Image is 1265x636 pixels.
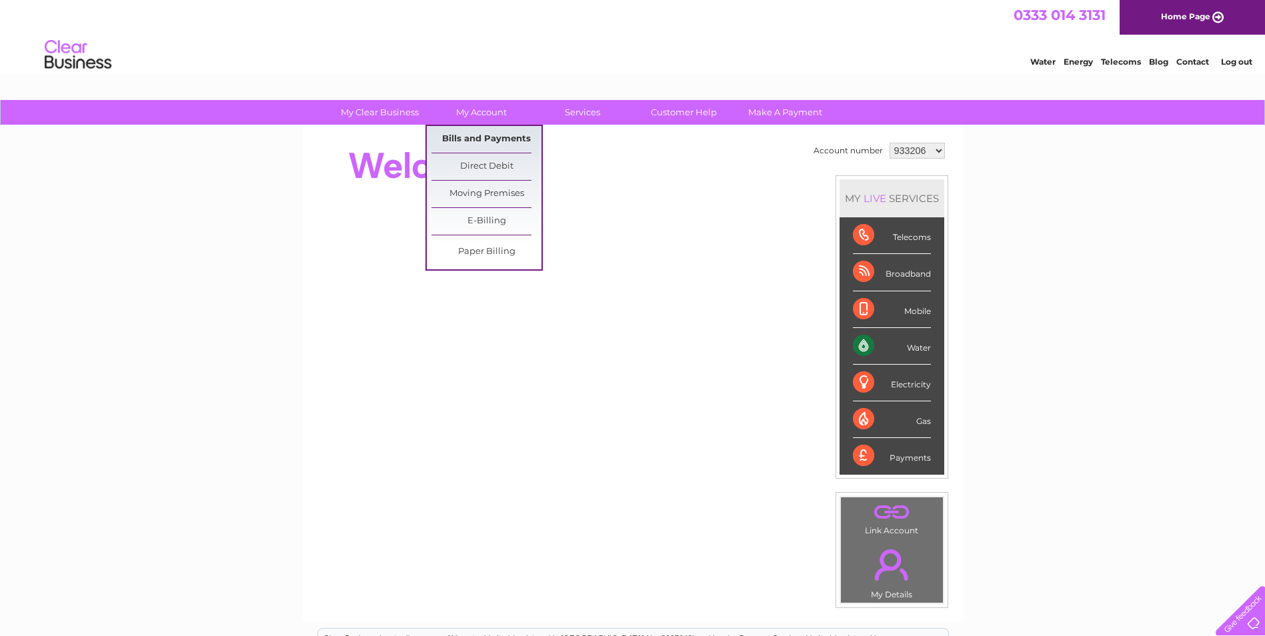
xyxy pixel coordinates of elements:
[44,35,112,75] img: logo.png
[853,254,931,291] div: Broadband
[431,153,541,180] a: Direct Debit
[853,217,931,254] div: Telecoms
[1176,57,1209,67] a: Contact
[853,291,931,328] div: Mobile
[431,181,541,207] a: Moving Premises
[1014,7,1106,23] a: 0333 014 3131
[431,208,541,235] a: E-Billing
[853,328,931,365] div: Water
[840,538,944,603] td: My Details
[1101,57,1141,67] a: Telecoms
[853,401,931,438] div: Gas
[810,139,886,162] td: Account number
[431,126,541,153] a: Bills and Payments
[1149,57,1168,67] a: Blog
[629,100,739,125] a: Customer Help
[844,541,940,588] a: .
[527,100,638,125] a: Services
[861,192,889,205] div: LIVE
[325,100,435,125] a: My Clear Business
[318,7,948,65] div: Clear Business is a trading name of Verastar Limited (registered in [GEOGRAPHIC_DATA] No. 3667643...
[1064,57,1093,67] a: Energy
[1030,57,1056,67] a: Water
[853,365,931,401] div: Electricity
[730,100,840,125] a: Make A Payment
[431,239,541,265] a: Paper Billing
[1221,57,1252,67] a: Log out
[840,179,944,217] div: MY SERVICES
[426,100,536,125] a: My Account
[844,501,940,524] a: .
[853,438,931,474] div: Payments
[840,497,944,539] td: Link Account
